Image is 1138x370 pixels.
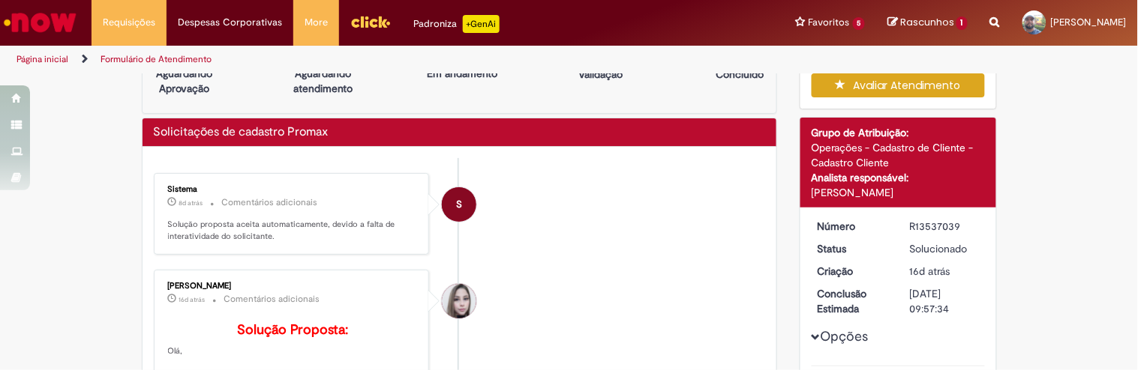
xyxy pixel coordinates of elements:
[910,264,980,279] div: 15/09/2025 16:57:25
[237,321,348,339] b: Solução Proposta:
[910,286,980,316] div: [DATE] 09:57:34
[463,15,500,33] p: +GenAi
[413,15,500,33] div: Padroniza
[806,219,899,234] dt: Número
[442,284,476,318] div: Daniele Aparecida Queiroz
[178,15,282,30] span: Despesas Corporativas
[442,187,476,222] div: System
[910,264,950,278] time: 15/09/2025 16:57:25
[154,126,329,139] h2: Solicitações de cadastro Promax Histórico de tíquete
[179,295,206,304] time: 16/09/2025 09:34:45
[149,66,221,96] p: Aguardando Aprovação
[179,198,203,207] time: 23/09/2025 16:34:45
[812,185,985,200] div: [PERSON_NAME]
[910,241,980,256] div: Solucionado
[812,140,985,170] div: Operações - Cadastro de Cliente - Cadastro Cliente
[427,66,497,81] p: Em andamento
[287,66,360,96] p: Aguardando atendimento
[17,53,68,65] a: Página inicial
[809,15,850,30] span: Favoritos
[101,53,212,65] a: Formulário de Atendimento
[910,264,950,278] span: 16d atrás
[168,185,418,194] div: Sistema
[812,170,985,185] div: Analista responsável:
[579,67,623,82] p: Validação
[103,15,155,30] span: Requisições
[11,46,747,73] ul: Trilhas de página
[179,295,206,304] span: 16d atrás
[305,15,328,30] span: More
[179,198,203,207] span: 8d atrás
[806,264,899,279] dt: Criação
[2,7,79,37] img: ServiceNow
[956,16,968,30] span: 1
[887,16,968,30] a: Rascunhos
[350,10,391,33] img: click_logo_yellow_360x200.png
[716,67,764,82] p: Concluído
[806,241,899,256] dt: Status
[910,219,980,234] div: R13537039
[222,196,318,209] small: Comentários adicionais
[168,219,418,242] p: Solução proposta aceita automaticamente, devido a falta de interatividade do solicitante.
[900,15,954,29] span: Rascunhos
[456,186,462,222] span: S
[806,286,899,316] dt: Conclusão Estimada
[1051,16,1127,28] span: [PERSON_NAME]
[224,293,320,306] small: Comentários adicionais
[168,282,418,291] div: [PERSON_NAME]
[853,17,866,30] span: 5
[812,125,985,140] div: Grupo de Atribuição:
[812,73,985,97] button: Avaliar Atendimento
